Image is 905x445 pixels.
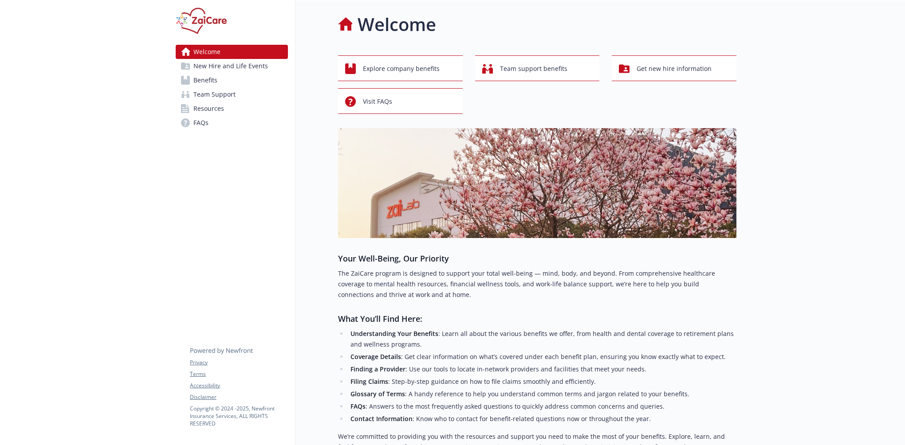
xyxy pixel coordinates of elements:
[193,87,236,101] span: Team Support
[193,45,220,59] span: Welcome
[348,414,736,424] li: : Know who to contact for benefit-related questions now or throughout the year.
[193,73,217,87] span: Benefits
[348,351,736,362] li: : Get clear information on what’s covered under each benefit plan, ensuring you know exactly what...
[358,11,436,38] h1: Welcome
[176,116,288,130] a: FAQs
[190,405,287,427] p: Copyright © 2024 - 2025 , Newfront Insurance Services, ALL RIGHTS RESERVED
[350,329,438,338] strong: Understanding Your Benefits
[348,364,736,375] li: : Use our tools to locate in-network providers and facilities that meet your needs.
[637,60,712,77] span: Get new hire information
[338,128,736,238] img: overview page banner
[350,377,388,386] strong: Filing Claims
[350,414,413,423] strong: Contact Information
[176,59,288,73] a: New Hire and Life Events
[363,60,440,77] span: Explore company benefits
[176,73,288,87] a: Benefits
[338,312,736,325] h3: What You’ll Find Here:
[190,393,287,401] a: Disclaimer
[612,55,736,81] button: Get new hire information
[338,252,736,265] h3: Your Well-Being, Our Priority
[475,55,600,81] button: Team support benefits
[193,59,268,73] span: New Hire and Life Events
[348,376,736,387] li: : Step-by-step guidance on how to file claims smoothly and efficiently.
[363,93,392,110] span: Visit FAQs
[190,359,287,367] a: Privacy
[350,352,401,361] strong: Coverage Details
[348,328,736,350] li: : Learn all about the various benefits we offer, from health and dental coverage to retirement pl...
[350,402,366,410] strong: FAQs
[338,88,463,114] button: Visit FAQs
[348,401,736,412] li: : Answers to the most frequently asked questions to quickly address common concerns and queries.
[176,87,288,101] a: Team Support
[176,45,288,59] a: Welcome
[190,382,287,390] a: Accessibility
[193,116,209,130] span: FAQs
[350,365,405,373] strong: Finding a Provider
[500,60,567,77] span: Team support benefits
[348,389,736,399] li: : A handy reference to help you understand common terms and jargon related to your benefits.
[176,101,288,116] a: Resources
[193,101,224,116] span: Resources
[190,370,287,378] a: Terms
[338,55,463,81] button: Explore company benefits
[338,268,736,300] p: The ZaiCare program is designed to support your total well-being — mind, body, and beyond. From c...
[350,390,405,398] strong: Glossary of Terms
